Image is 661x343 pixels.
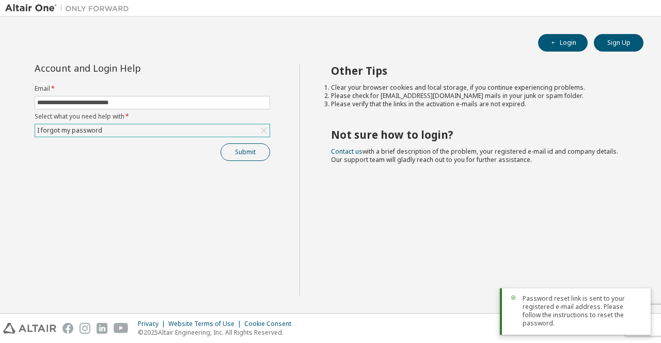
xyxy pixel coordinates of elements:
button: Sign Up [594,34,643,52]
img: instagram.svg [80,323,90,334]
h2: Other Tips [331,64,625,77]
p: © 2025 Altair Engineering, Inc. All Rights Reserved. [138,328,297,337]
img: facebook.svg [62,323,73,334]
div: Account and Login Help [35,64,223,72]
div: Privacy [138,320,168,328]
div: Website Terms of Use [168,320,244,328]
div: I forgot my password [35,124,270,137]
a: Contact us [331,147,363,156]
li: Clear your browser cookies and local storage, if you continue experiencing problems. [331,84,625,92]
img: altair_logo.svg [3,323,56,334]
img: Altair One [5,3,134,13]
button: Login [538,34,588,52]
img: youtube.svg [114,323,129,334]
h2: Not sure how to login? [331,128,625,141]
li: Please check for [EMAIL_ADDRESS][DOMAIN_NAME] mails in your junk or spam folder. [331,92,625,100]
label: Select what you need help with [35,112,270,121]
img: linkedin.svg [97,323,107,334]
div: Cookie Consent [244,320,297,328]
span: with a brief description of the problem, your registered e-mail id and company details. Our suppo... [331,147,618,164]
label: Email [35,85,270,93]
span: Password reset link is sent to your registered e-mail address. Please follow the instructions to ... [523,295,642,328]
div: I forgot my password [36,125,104,136]
li: Please verify that the links in the activation e-mails are not expired. [331,100,625,108]
button: Submit [221,143,270,161]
